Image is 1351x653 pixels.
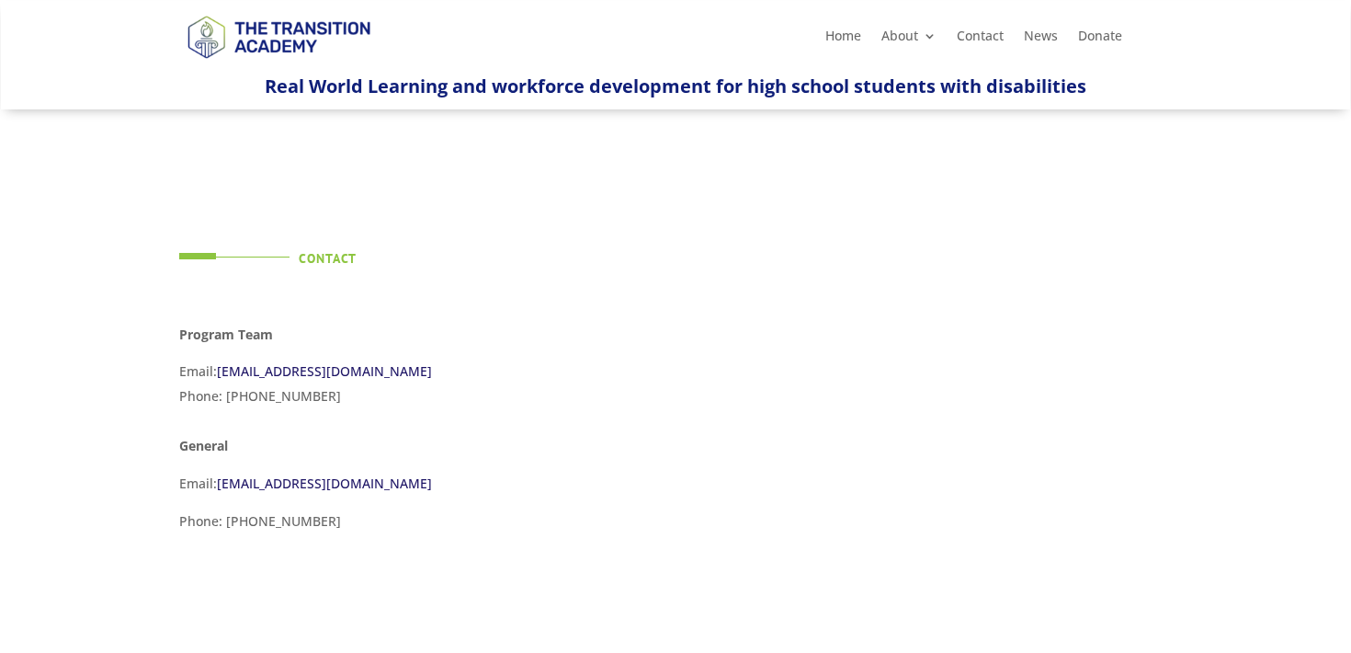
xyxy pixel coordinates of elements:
a: About [881,29,937,50]
a: Contact [957,29,1004,50]
a: [EMAIL_ADDRESS][DOMAIN_NAME] [217,475,432,492]
p: Email: Phone: [PHONE_NUMBER] [179,360,648,421]
a: News [1024,29,1058,50]
a: Logo-Noticias [179,55,378,73]
a: Home [825,29,861,50]
a: Donate [1078,29,1122,50]
h4: Contact [299,252,648,274]
img: TTA Brand_TTA Primary Logo_Horizontal_Light BG [179,4,378,69]
p: Email: [179,472,648,510]
strong: Program Team [179,326,273,343]
span: Real World Learning and workforce development for high school students with disabilities [265,74,1086,98]
p: Phone: [PHONE_NUMBER] [179,510,648,547]
a: [EMAIL_ADDRESS][DOMAIN_NAME] [217,362,432,380]
strong: General [179,437,228,454]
